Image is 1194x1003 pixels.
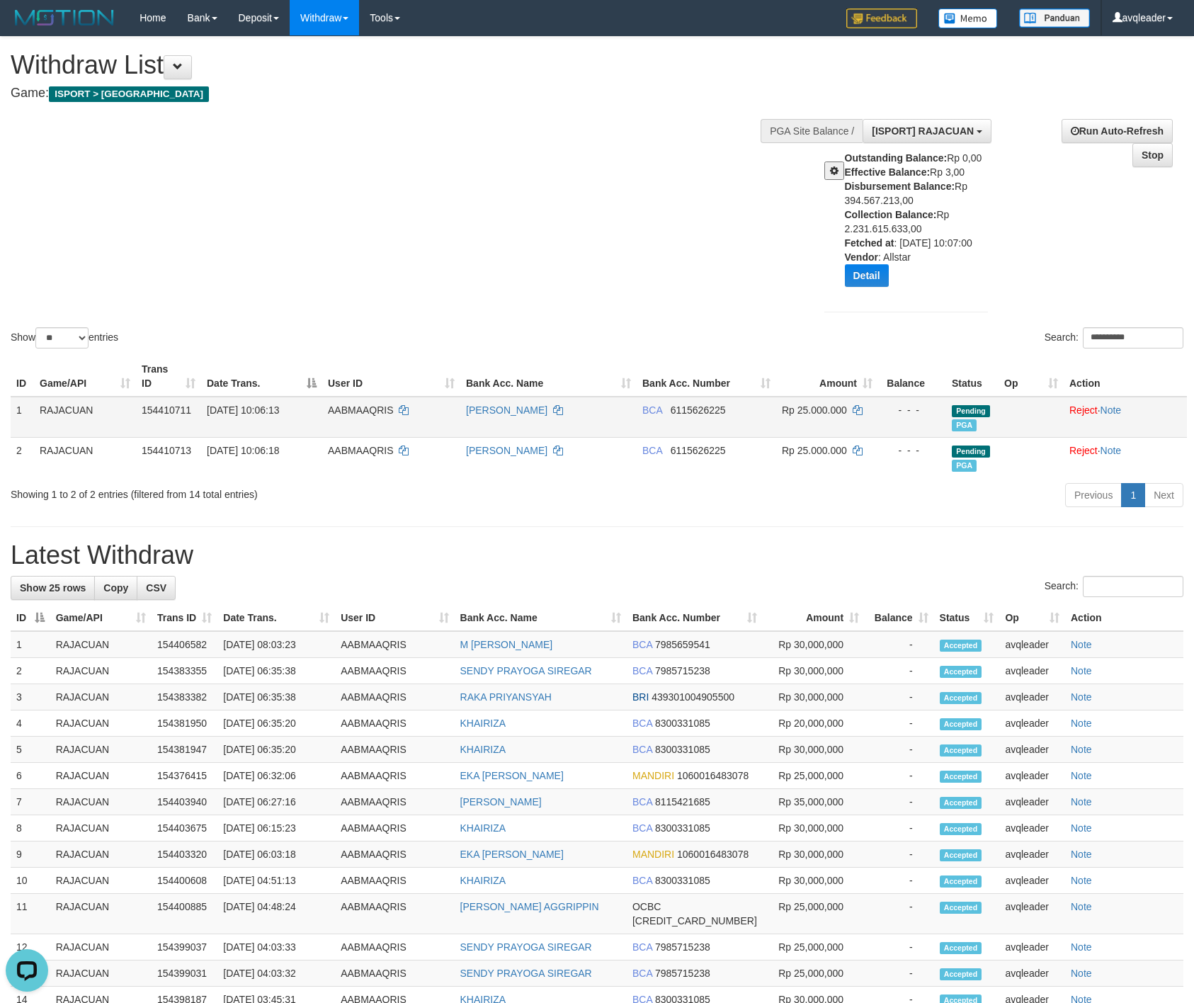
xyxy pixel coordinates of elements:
a: Next [1144,483,1183,507]
td: 1 [11,631,50,658]
td: AABMAAQRIS [335,868,454,894]
a: Note [1071,849,1092,860]
th: Status [946,356,999,397]
input: Search: [1083,576,1183,597]
a: M [PERSON_NAME] [460,639,553,650]
b: Vendor [845,251,878,263]
span: BCA [642,445,662,456]
td: AABMAAQRIS [335,934,454,960]
td: Rp 25,000,000 [763,960,865,987]
a: Note [1071,691,1092,703]
h4: Game: [11,86,782,101]
span: Pending [952,446,990,458]
td: Rp 25,000,000 [763,894,865,934]
td: 4 [11,710,50,737]
label: Search: [1045,327,1183,348]
span: AABMAAQRIS [328,404,394,416]
th: Date Trans.: activate to sort column descending [201,356,322,397]
a: Note [1071,875,1092,886]
a: 1 [1121,483,1145,507]
th: Status: activate to sort column ascending [934,605,1000,631]
span: BCA [632,875,652,886]
a: Note [1071,665,1092,676]
th: Game/API: activate to sort column ascending [34,356,136,397]
span: Accepted [940,823,982,835]
span: [ISPORT] RAJACUAN [872,125,974,137]
td: 5 [11,737,50,763]
span: BCA [632,968,652,979]
b: Disbursement Balance: [845,181,955,192]
td: AABMAAQRIS [335,710,454,737]
td: 154383355 [152,658,217,684]
td: - [865,684,933,710]
span: BCA [632,941,652,953]
span: AABMAAQRIS [328,445,394,456]
a: RAKA PRIYANSYAH [460,691,552,703]
th: Bank Acc. Name: activate to sort column ascending [460,356,637,397]
td: RAJACUAN [50,815,152,841]
td: 154381947 [152,737,217,763]
td: Rp 30,000,000 [763,658,865,684]
td: Rp 25,000,000 [763,934,865,960]
span: [DATE] 10:06:13 [207,404,279,416]
td: AABMAAQRIS [335,737,454,763]
span: Copy 1060016483078 to clipboard [677,849,749,860]
select: Showentries [35,327,89,348]
a: Note [1071,639,1092,650]
span: Copy 8300331085 to clipboard [655,822,710,834]
span: BRI [632,691,649,703]
td: 154383382 [152,684,217,710]
div: Rp 0,00 Rp 3,00 Rp 394.567.213,00 Rp 2.231.615.633,00 : [DATE] 10:07:00 : Allstar [845,151,999,297]
th: Bank Acc. Name: activate to sort column ascending [455,605,627,631]
span: BCA [632,665,652,676]
td: 154400608 [152,868,217,894]
th: ID: activate to sort column descending [11,605,50,631]
span: Accepted [940,640,982,652]
button: [ISPORT] RAJACUAN [863,119,991,143]
span: Copy 1060016483078 to clipboard [677,770,749,781]
a: SENDY PRAYOGA SIREGAR [460,968,592,979]
td: 9 [11,841,50,868]
th: Amount: activate to sort column ascending [763,605,865,631]
td: avqleader [999,763,1065,789]
span: Copy 7985715238 to clipboard [655,665,710,676]
th: Amount: activate to sort column ascending [776,356,878,397]
td: - [865,737,933,763]
a: Note [1071,796,1092,807]
td: RAJACUAN [50,631,152,658]
th: Balance: activate to sort column ascending [865,605,933,631]
span: Accepted [940,849,982,861]
span: Pending [952,405,990,417]
td: avqleader [999,710,1065,737]
img: Feedback.jpg [846,8,917,28]
td: Rp 30,000,000 [763,868,865,894]
td: avqleader [999,789,1065,815]
td: [DATE] 04:51:13 [217,868,335,894]
span: Copy 439301004905500 to clipboard [652,691,734,703]
h1: Latest Withdraw [11,541,1183,569]
span: Accepted [940,718,982,730]
td: avqleader [999,737,1065,763]
a: [PERSON_NAME] [466,445,547,456]
a: Note [1071,901,1092,912]
td: AABMAAQRIS [335,789,454,815]
a: SENDY PRAYOGA SIREGAR [460,941,592,953]
span: PGA [952,460,977,472]
b: Fetched at [845,237,894,249]
td: - [865,815,933,841]
td: 6 [11,763,50,789]
span: Copy 693818758148 to clipboard [632,915,757,926]
td: RAJACUAN [50,737,152,763]
span: Accepted [940,942,982,954]
td: 3 [11,684,50,710]
td: 11 [11,894,50,934]
td: avqleader [999,658,1065,684]
td: 154376415 [152,763,217,789]
td: Rp 30,000,000 [763,841,865,868]
td: 154403675 [152,815,217,841]
span: Accepted [940,771,982,783]
label: Show entries [11,327,118,348]
td: [DATE] 06:32:06 [217,763,335,789]
td: [DATE] 06:27:16 [217,789,335,815]
a: EKA [PERSON_NAME] [460,849,564,860]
